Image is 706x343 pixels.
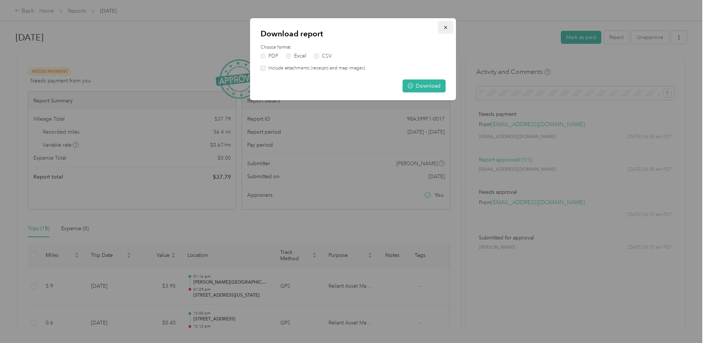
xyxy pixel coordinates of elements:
p: Download report [261,29,446,39]
label: CSV [314,53,332,59]
iframe: Everlance-gr Chat Button Frame [664,301,706,343]
label: PDF [261,53,278,59]
label: Choose format [261,44,446,51]
label: Excel [286,53,306,59]
button: Download [403,79,446,92]
label: Include attachments (receipts and map images) [266,65,365,72]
